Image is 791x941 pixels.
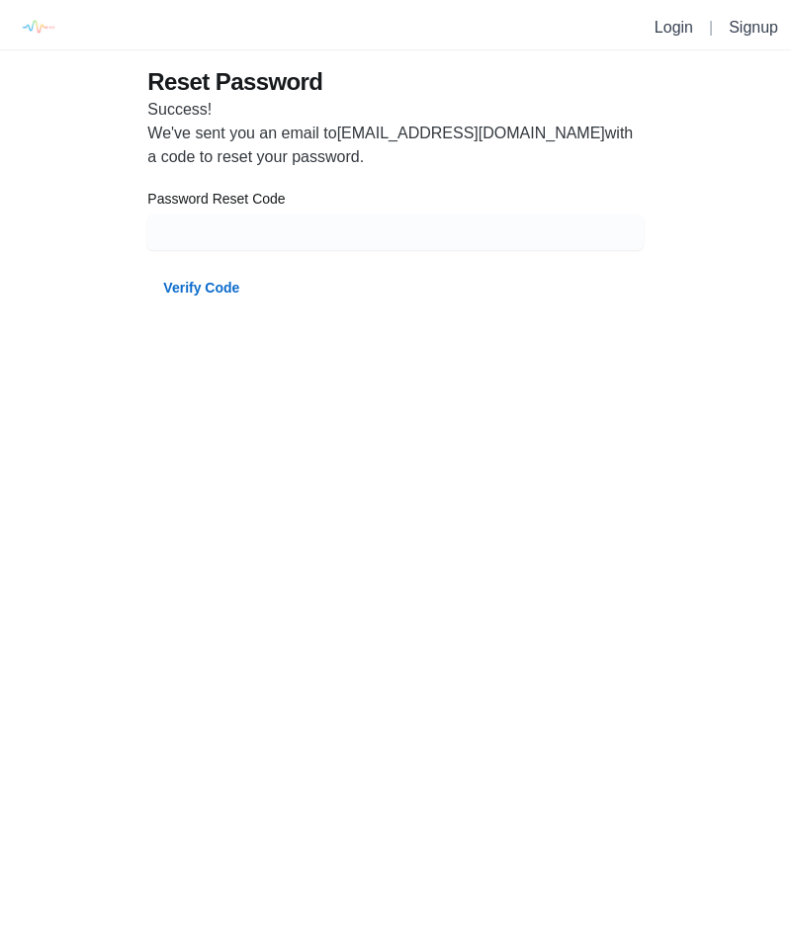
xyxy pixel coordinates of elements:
h3: Reset Password [147,66,643,98]
button: Verify Code [147,270,255,305]
img: logo [15,5,59,49]
h3: Success! [147,98,643,122]
a: Signup [729,19,778,36]
p: We've sent you an email to [EMAIL_ADDRESS][DOMAIN_NAME] with a code to reset your password. [147,122,643,169]
a: Login [655,19,693,36]
iframe: Drift Widget Chat Controller [692,842,767,917]
li: | [701,16,721,40]
label: Password Reset Code [147,189,285,209]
